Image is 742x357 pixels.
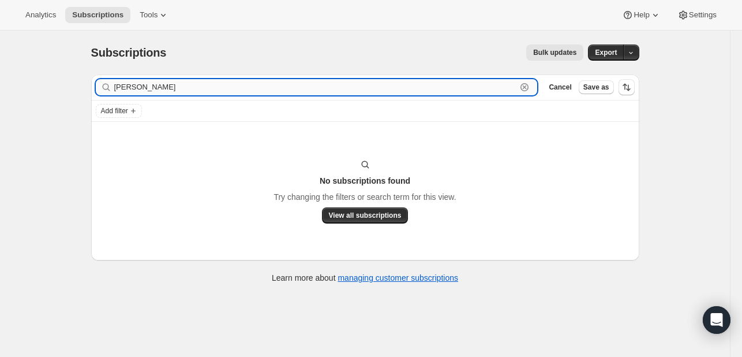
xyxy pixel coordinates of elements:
button: Analytics [18,7,63,23]
div: Open Intercom Messenger [703,306,730,334]
p: Try changing the filters or search term for this view. [273,191,456,203]
button: View all subscriptions [322,207,409,224]
input: Filter subscribers [114,79,517,95]
button: Sort the results [619,79,635,95]
p: Learn more about [272,272,458,284]
span: Help [634,10,649,20]
span: Add filter [101,106,128,116]
span: Export [595,48,617,57]
span: Cancel [549,83,571,92]
button: Bulk updates [526,44,583,61]
h3: No subscriptions found [320,175,410,187]
button: Clear [519,81,530,93]
button: Add filter [96,104,142,118]
button: Subscriptions [65,7,130,23]
span: View all subscriptions [329,211,402,220]
span: Tools [140,10,158,20]
span: Subscriptions [72,10,123,20]
button: Export [588,44,624,61]
span: Analytics [25,10,56,20]
span: Subscriptions [91,46,167,59]
span: Save as [583,83,609,92]
button: Cancel [544,80,576,94]
button: Settings [670,7,724,23]
button: Help [615,7,668,23]
a: managing customer subscriptions [338,273,458,282]
button: Save as [579,80,614,94]
span: Settings [689,10,717,20]
button: Tools [133,7,176,23]
span: Bulk updates [533,48,576,57]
